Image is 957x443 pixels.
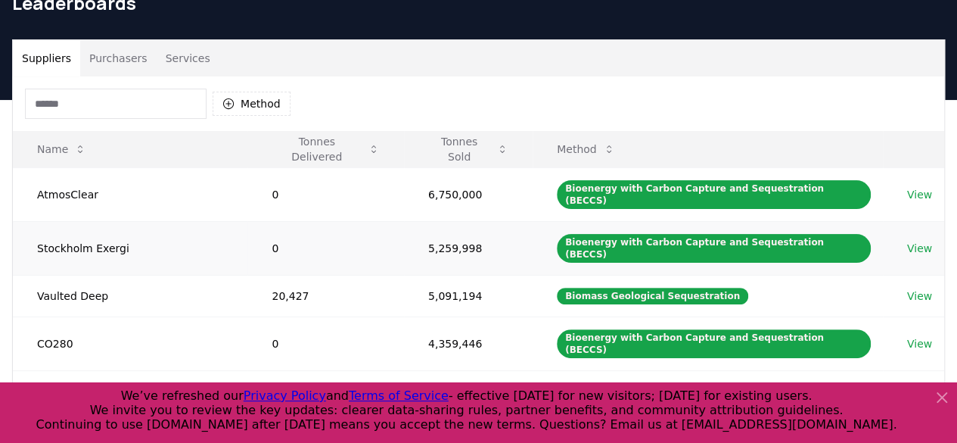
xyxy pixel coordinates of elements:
[13,40,80,76] button: Suppliers
[213,92,291,116] button: Method
[404,221,533,275] td: 5,259,998
[545,134,627,164] button: Method
[247,167,403,221] td: 0
[247,370,403,424] td: 0
[404,370,533,424] td: 4,001,500
[907,289,932,304] a: View
[247,221,403,275] td: 0
[247,317,403,370] td: 0
[416,134,520,164] button: Tonnes Sold
[247,275,403,317] td: 20,427
[404,317,533,370] td: 4,359,446
[907,241,932,256] a: View
[25,134,98,164] button: Name
[557,234,871,263] div: Bioenergy with Carbon Capture and Sequestration (BECCS)
[13,221,247,275] td: Stockholm Exergi
[13,370,247,424] td: Ørsted
[907,187,932,202] a: View
[404,275,533,317] td: 5,091,194
[404,167,533,221] td: 6,750,000
[907,336,932,351] a: View
[80,40,157,76] button: Purchasers
[13,167,247,221] td: AtmosClear
[557,180,871,209] div: Bioenergy with Carbon Capture and Sequestration (BECCS)
[557,288,748,304] div: Biomass Geological Sequestration
[259,134,391,164] button: Tonnes Delivered
[13,275,247,317] td: Vaulted Deep
[13,317,247,370] td: CO280
[557,329,871,358] div: Bioenergy with Carbon Capture and Sequestration (BECCS)
[157,40,219,76] button: Services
